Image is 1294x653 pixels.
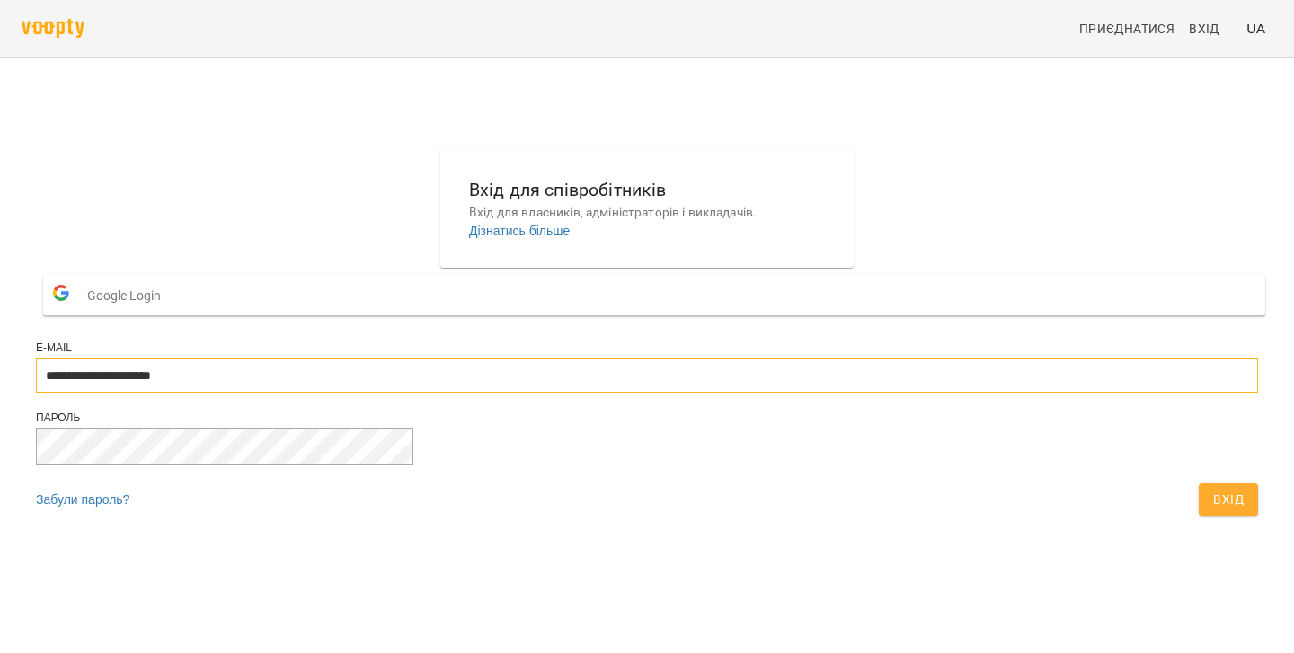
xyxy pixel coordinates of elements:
button: Вхід для співробітниківВхід для власників, адміністраторів і викладачів.Дізнатись більше [455,162,839,254]
h6: Вхід для співробітників [469,176,825,204]
a: Дізнатись більше [469,224,570,238]
button: UA [1239,12,1272,45]
span: Google Login [87,278,170,313]
span: Вхід [1189,18,1219,40]
span: Вхід [1213,489,1244,510]
button: Вхід [1199,483,1258,516]
span: Приєднатися [1079,18,1174,40]
a: Забули пароль? [36,492,129,507]
a: Вхід [1182,13,1239,45]
img: voopty.png [22,19,84,38]
span: UA [1246,19,1265,38]
div: E-mail [36,340,1258,356]
a: Приєднатися [1072,13,1182,45]
div: Пароль [36,410,1258,426]
button: Google Login [43,275,1265,315]
p: Вхід для власників, адміністраторів і викладачів. [469,204,825,222]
